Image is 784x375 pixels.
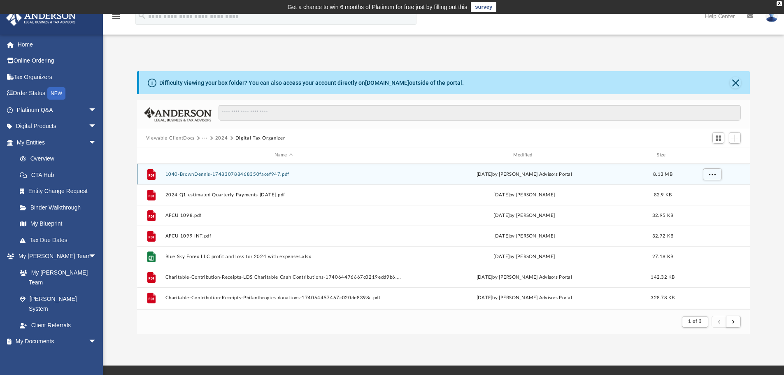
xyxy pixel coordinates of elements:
div: [DATE] by [PERSON_NAME] [406,253,643,260]
img: User Pic [765,10,778,22]
div: [DATE] by [PERSON_NAME] Advisors Portal [406,294,643,301]
span: arrow_drop_down [88,118,105,135]
a: [PERSON_NAME] System [12,291,105,317]
a: Binder Walkthrough [12,199,109,216]
button: Switch to Grid View [712,132,725,144]
a: [DOMAIN_NAME] [365,79,409,86]
div: Size [646,151,679,159]
input: Search files and folders [219,105,741,121]
a: Home [6,36,109,53]
span: 328.78 KB [651,295,675,300]
img: Anderson Advisors Platinum Portal [4,10,78,26]
span: 27.18 KB [652,254,673,259]
button: More options [703,168,721,180]
a: Online Ordering [6,53,109,69]
span: 1 of 3 [688,319,702,324]
span: 8.13 MB [653,172,672,176]
a: My Blueprint [12,216,105,232]
a: My Entitiesarrow_drop_down [6,134,109,151]
div: id [683,151,740,159]
a: Entity Change Request [12,183,109,200]
a: CTA Hub [12,167,109,183]
span: arrow_drop_down [88,102,105,119]
a: Order StatusNEW [6,85,109,102]
a: Digital Productsarrow_drop_down [6,118,109,135]
button: Viewable-ClientDocs [146,135,195,142]
div: Difficulty viewing your box folder? You can also access your account directly on outside of the p... [159,79,464,87]
div: [DATE] by [PERSON_NAME] Advisors Portal [406,170,643,178]
a: menu [111,16,121,21]
div: grid [137,164,750,309]
i: menu [111,12,121,21]
a: My Documentsarrow_drop_down [6,333,105,350]
div: [DATE] by [PERSON_NAME] Advisors Portal [406,273,643,281]
a: Platinum Q&Aarrow_drop_down [6,102,109,118]
div: [DATE] by [PERSON_NAME] [406,191,643,198]
button: Charitable-Contribution-Receipts-LDS Charitable Cash Contributions-174064476667c0219edd9b6.pdf [165,275,402,280]
div: [DATE] by [PERSON_NAME] [406,212,643,219]
button: 2024 [215,135,228,142]
span: arrow_drop_down [88,134,105,151]
button: 1 of 3 [682,316,708,328]
div: Name [165,151,402,159]
button: Blue Sky Forex LLC profit and loss for 2024 with expenses.xlsx [165,254,402,259]
div: close [777,1,782,6]
div: [DATE] by [PERSON_NAME] [406,232,643,240]
button: Charitable-Contribution-Receipts-Philanthropies donations-174064457467c020de8398c.pdf [165,295,402,300]
div: Get a chance to win 6 months of Platinum for free just by filling out this [288,2,468,12]
button: ··· [202,135,207,142]
div: id [141,151,161,159]
a: Tax Organizers [6,69,109,85]
span: arrow_drop_down [88,248,105,265]
span: 142.32 KB [651,275,675,279]
a: My [PERSON_NAME] Team [12,264,101,291]
button: 2024 Q1 estimated Quarterly Payments [DATE].pdf [165,192,402,198]
button: Digital Tax Organizer [235,135,285,142]
button: AFCU 1098.pdf [165,213,402,218]
a: survey [471,2,496,12]
div: NEW [47,87,65,100]
a: My [PERSON_NAME] Teamarrow_drop_down [6,248,105,265]
div: Modified [405,151,642,159]
span: 32.95 KB [652,213,673,217]
span: 32.72 KB [652,233,673,238]
span: 82.9 KB [654,192,672,197]
span: arrow_drop_down [88,333,105,350]
i: search [137,11,147,20]
a: Tax Due Dates [12,232,109,248]
button: 1040-BrownDennis-174830788468350facef947.pdf [165,172,402,177]
a: Client Referrals [12,317,105,333]
button: Close [730,77,741,89]
button: AFCU 1099 INT.pdf [165,233,402,239]
button: Add [729,132,741,144]
a: Overview [12,151,109,167]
